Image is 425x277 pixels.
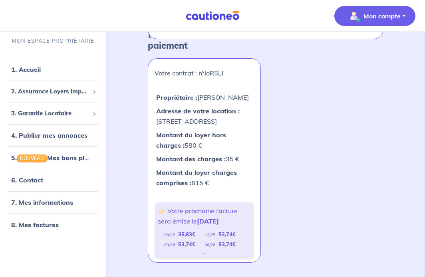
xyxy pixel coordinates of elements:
strong: 35,83 € [178,231,195,237]
strong: 53,74 € [218,231,236,237]
img: illu_account_valid_menu.svg [348,10,360,22]
strong: Montant des charges : [156,155,226,163]
em: 03/26 [164,242,175,247]
p: Votre contrat : n°ioR5Li [155,68,254,78]
a: 1. Accueil [11,66,41,74]
p: Mon compte [363,11,401,21]
div: ... [202,249,207,253]
p: 615 € [156,167,252,188]
em: 06/26 [205,242,215,247]
div: 7. Mes informations [3,195,103,211]
span: 2. Assurance Loyers Impayés [11,87,89,97]
strong: Propriétaire : [156,93,197,101]
strong: Montant du loyer hors charges : [156,131,226,149]
p: 👉🏻 Votre prochaine facture sera émise le [158,206,251,226]
p: 35 € [156,154,252,164]
a: 5.NOUVEAUMes bons plans [11,154,95,162]
em: 09/25 [164,232,175,237]
p: [PERSON_NAME] [156,92,252,103]
em: 12/25 [205,232,215,237]
div: 5.NOUVEAUMes bons plans [3,150,103,166]
a: 6. Contact [11,176,43,184]
a: 4. Publier mes annonces [11,132,87,140]
strong: 53,74 € [178,241,195,247]
strong: Montant du loyer charges comprises : [156,168,237,187]
button: illu_account_valid_menu.svgMon compte [334,6,415,26]
p: MON ESPACE PROPRIÉTAIRE [12,37,94,45]
span: 3. Garantie Locataire [11,109,89,118]
strong: 53,74 € [218,241,236,247]
p: [STREET_ADDRESS] [156,106,252,127]
p: 580 € [156,130,252,150]
div: 2. Assurance Loyers Impayés [3,84,103,100]
div: 6. Contact [3,172,103,188]
strong: [DATE] [197,217,219,225]
div: 8. Mes factures [3,217,103,233]
strong: Adresse de votre location : [156,107,240,115]
a: 8. Mes factures [11,221,59,229]
a: 7. Mes informations [11,199,73,207]
img: Cautioneo [183,11,242,21]
div: 1. Accueil [3,62,103,78]
div: 4. Publier mes annonces [3,128,103,144]
div: 3. Garantie Locataire [3,106,103,121]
